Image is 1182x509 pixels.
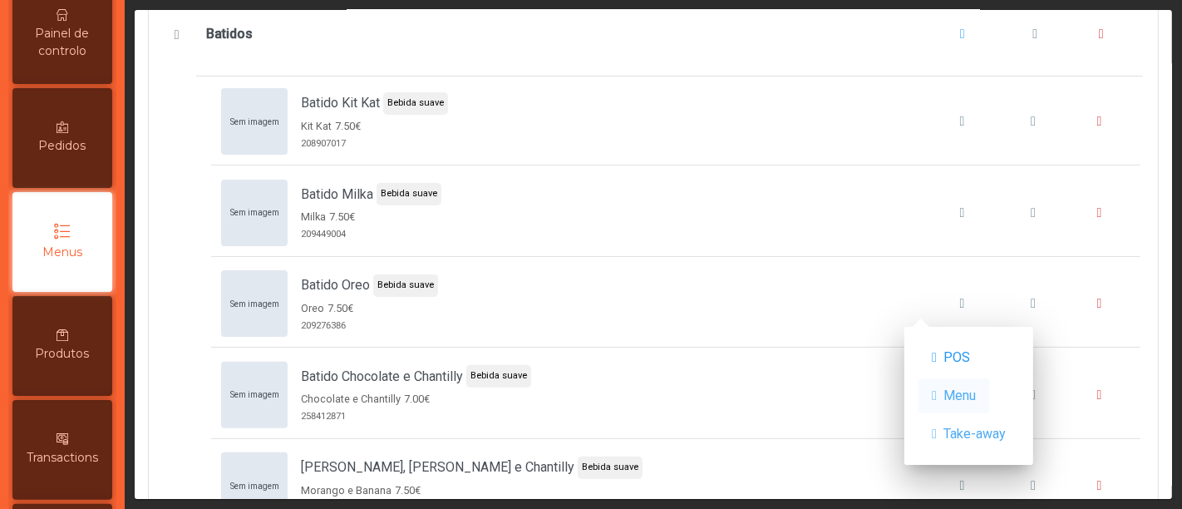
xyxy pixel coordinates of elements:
div: Batido Oreo [180,260,1141,348]
span: Sem imagem [230,298,279,310]
span: Pedidos [39,137,86,155]
b: Batidos [206,24,253,44]
span: Bebida suave [470,369,527,383]
span: Batido Chocolate e Chantilly [301,367,463,387]
div: Batido Chocolate e Chantilly [180,352,1141,439]
span: Produtos [36,345,90,363]
span: [PERSON_NAME], [PERSON_NAME] e Chantilly [301,457,574,477]
span: POS [943,348,970,368]
span: 7.00€ [404,391,430,407]
span: Bebida suave [381,187,437,201]
button: POS [918,340,984,375]
span: Batido Oreo [301,275,370,295]
span: Sem imagem [230,388,279,401]
span: Sem imagem [230,206,279,219]
span: Transactions [27,449,98,467]
span: Sem imagem [230,480,279,492]
span: 209276386 [301,319,438,334]
div: Batido Milka [180,170,1141,257]
span: 209449004 [301,228,441,242]
span: Batido Kit Kat [301,93,380,113]
span: 7.50€ [329,209,355,225]
div: Batido Kit Kat [180,78,1141,166]
span: Take-away [943,424,1006,444]
span: 7.50€ [328,300,353,316]
span: Chocolate e Chantilly [301,391,401,407]
span: Batido Milka [301,185,373,205]
span: Milka [301,209,326,225]
span: 258412871 [301,410,531,424]
span: 7.50€ [395,482,421,498]
span: Bebida suave [582,461,638,475]
span: Menus [42,244,82,261]
span: Bebida suave [387,96,444,111]
span: Oreo [301,300,324,316]
span: Bebida suave [377,279,434,293]
span: Painel de controlo [17,25,108,60]
span: Kit Kat [301,118,332,134]
span: 7.50€ [335,118,361,134]
span: Menu [943,386,976,406]
span: 208907017 [301,137,448,151]
span: Morango e Banana [301,482,392,498]
button: Take-away [918,417,1020,452]
button: Menu [918,378,990,413]
span: Sem imagem [230,116,279,128]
